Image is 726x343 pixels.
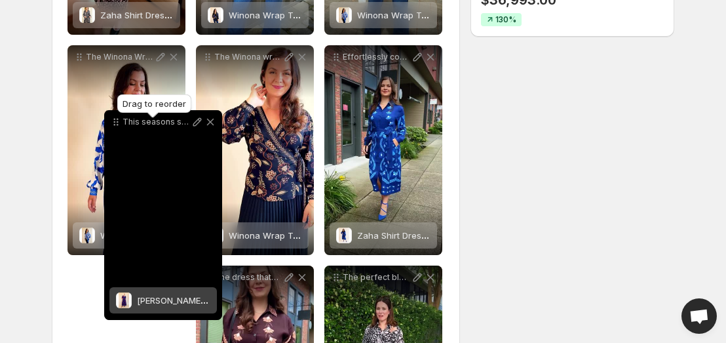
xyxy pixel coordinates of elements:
[67,45,185,255] div: The Winona Wrap top is perfect for transitioning seasons With its versatility it the perfect top ...
[229,10,381,20] span: Winona Wrap Top - Purple Anemone
[100,10,225,20] span: Zaha Shirt Dress - Tiger Tales
[137,295,282,306] span: [PERSON_NAME] Dress - Red Poppy
[343,52,411,62] p: Effortlessly comfortable and undeniably chic our new Zaha shirt dress is designed for carefree da...
[324,45,442,255] div: Effortlessly comfortable and undeniably chic our new Zaha shirt dress is designed for carefree da...
[123,117,191,127] p: This seasons showstopper color combo
[357,10,491,20] span: Winona Wrap Top - Blue Magpie
[196,45,314,255] div: The Winona wrap top is designed to flatter your figure The V-neckline elongates your neck and adj...
[86,52,154,62] p: The Winona Wrap top is perfect for transitioning seasons With its versatility it the perfect top ...
[229,230,379,241] span: Winona Wrap Top - [PERSON_NAME]
[357,230,486,241] span: Zaha Shirt Dress - Blue Laurels
[681,298,717,334] a: Open chat
[214,52,282,62] p: The Winona wrap top is designed to flatter your figure The V-neckline elongates your neck and adj...
[495,14,516,25] span: 130%
[214,272,282,283] p: The dress thats ready for Fall
[343,272,411,283] p: The perfect blend of style and comfort the Zuri shirt dress is designed to move with you Its flow...
[104,110,222,320] div: This seasons showstopper color comboAudrey Midi Dress - Red Poppy[PERSON_NAME] Dress - Red Poppy
[100,230,235,241] span: Winona Wrap Top - Blue Magpie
